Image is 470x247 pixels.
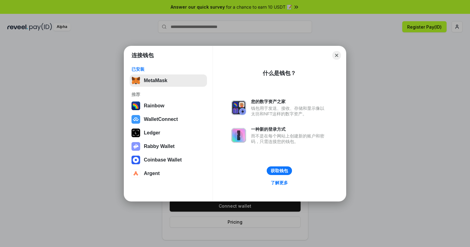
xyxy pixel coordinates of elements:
div: 您的数字资产之家 [251,99,327,104]
div: MetaMask [144,78,167,83]
img: svg+xml,%3Csvg%20xmlns%3D%22http%3A%2F%2Fwww.w3.org%2F2000%2Fsvg%22%20fill%3D%22none%22%20viewBox... [132,142,140,151]
img: svg+xml,%3Csvg%20width%3D%2228%22%20height%3D%2228%22%20viewBox%3D%220%200%2028%2028%22%20fill%3D... [132,115,140,124]
div: 推荐 [132,92,205,97]
button: Ledger [130,127,207,139]
img: svg+xml,%3Csvg%20width%3D%22120%22%20height%3D%22120%22%20viewBox%3D%220%200%20120%20120%22%20fil... [132,102,140,110]
button: Close [332,51,341,60]
div: Rainbow [144,103,164,109]
div: 获取钱包 [271,168,288,173]
button: Rabby Wallet [130,140,207,153]
img: svg+xml,%3Csvg%20width%3D%2228%22%20height%3D%2228%22%20viewBox%3D%220%200%2028%2028%22%20fill%3D... [132,156,140,164]
div: 一种新的登录方式 [251,126,327,132]
button: MetaMask [130,74,207,87]
a: 了解更多 [267,179,292,187]
div: 钱包用于发送、接收、存储和显示像以太坊和NFT这样的数字资产。 [251,106,327,117]
button: WalletConnect [130,113,207,125]
div: 而不是在每个网站上创建新的账户和密码，只需连接您的钱包。 [251,133,327,144]
img: svg+xml,%3Csvg%20width%3D%2228%22%20height%3D%2228%22%20viewBox%3D%220%200%2028%2028%22%20fill%3D... [132,169,140,178]
div: 了解更多 [271,180,288,185]
button: Rainbow [130,100,207,112]
button: 获取钱包 [267,166,292,175]
button: Coinbase Wallet [130,154,207,166]
div: Ledger [144,130,160,136]
button: Argent [130,167,207,180]
img: svg+xml,%3Csvg%20xmlns%3D%22http%3A%2F%2Fwww.w3.org%2F2000%2Fsvg%22%20fill%3D%22none%22%20viewBox... [231,100,246,115]
div: WalletConnect [144,117,178,122]
div: Rabby Wallet [144,144,175,149]
div: 已安装 [132,66,205,72]
div: 什么是钱包？ [263,70,296,77]
img: svg+xml,%3Csvg%20xmlns%3D%22http%3A%2F%2Fwww.w3.org%2F2000%2Fsvg%22%20fill%3D%22none%22%20viewBox... [231,128,246,143]
img: svg+xml,%3Csvg%20fill%3D%22none%22%20height%3D%2233%22%20viewBox%3D%220%200%2035%2033%22%20width%... [132,76,140,85]
div: Coinbase Wallet [144,157,182,163]
div: Argent [144,171,160,176]
h1: 连接钱包 [132,52,154,59]
img: svg+xml,%3Csvg%20xmlns%3D%22http%3A%2F%2Fwww.w3.org%2F2000%2Fsvg%22%20width%3D%2228%22%20height%3... [132,129,140,137]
